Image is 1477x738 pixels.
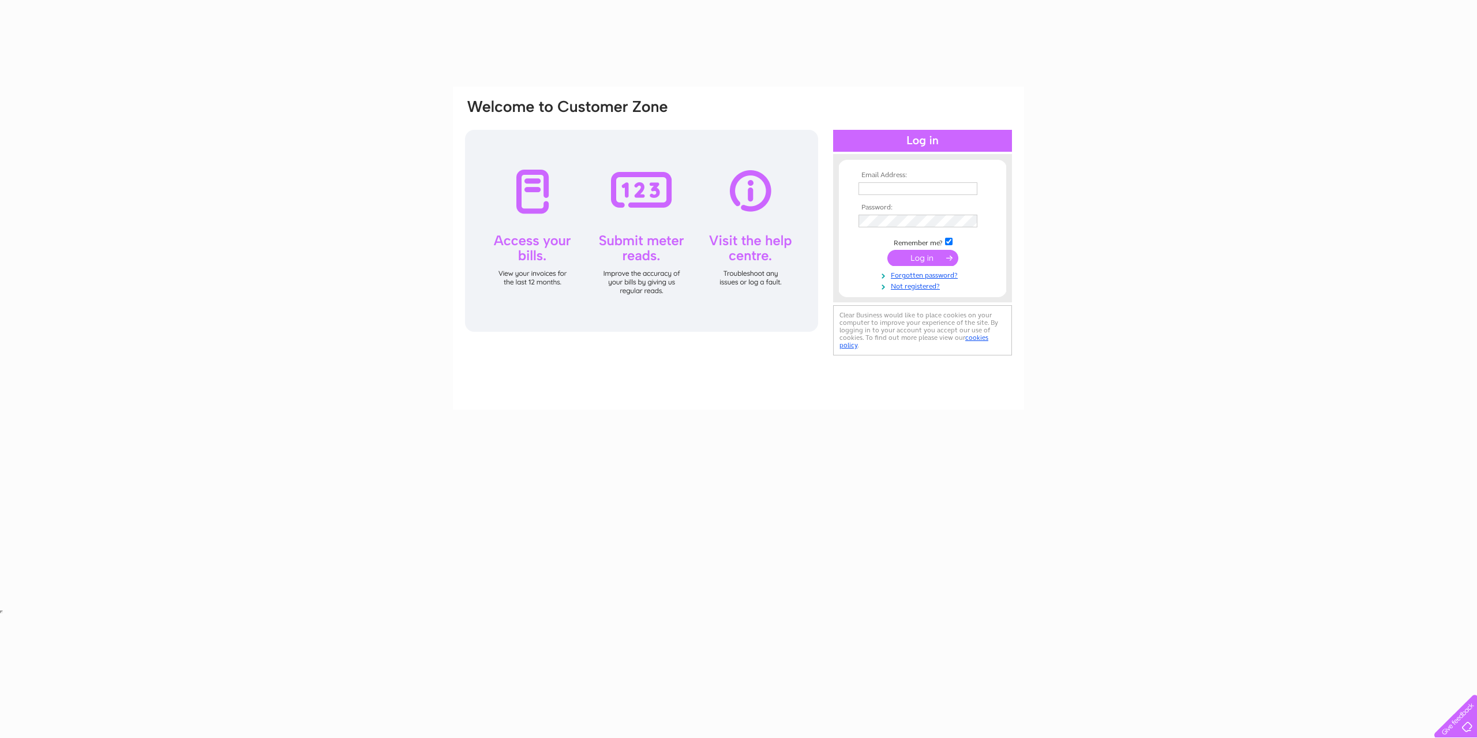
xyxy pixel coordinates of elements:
a: cookies policy [839,334,988,349]
a: Not registered? [859,280,989,291]
a: Forgotten password? [859,269,989,280]
td: Remember me? [856,236,989,248]
div: Clear Business would like to place cookies on your computer to improve your experience of the sit... [833,305,1012,355]
th: Email Address: [856,171,989,179]
input: Submit [887,250,958,266]
th: Password: [856,204,989,212]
